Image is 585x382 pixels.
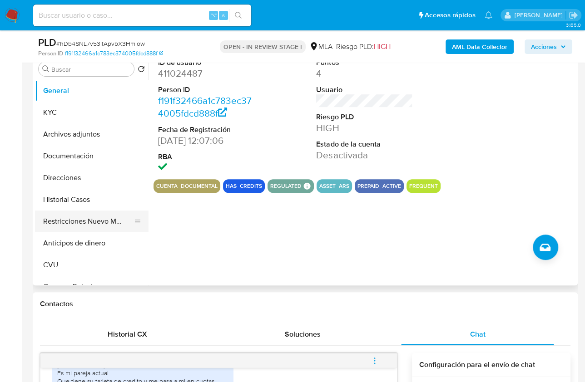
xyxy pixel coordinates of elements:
span: # hDb4SNL7v53ItApvbX3Hmlow [56,39,145,48]
span: Accesos rápidos [425,10,476,20]
span: Historial CX [108,329,147,339]
dd: [DATE] 12:07:06 [158,134,254,147]
button: regulated [270,184,302,188]
h3: Configuración para el envío de chat [419,360,563,369]
button: AML Data Collector [446,39,514,54]
span: ⌥ [210,11,217,20]
dd: HIGH [316,122,412,134]
dt: Usuario [316,85,412,95]
button: cuenta_documental [156,184,218,188]
button: KYC [35,102,149,123]
h1: Contactos [40,299,570,309]
button: General [35,80,149,102]
a: Salir [569,10,578,20]
button: Acciones [525,39,572,54]
b: AML Data Collector [452,39,507,54]
a: Notificaciones [485,11,492,19]
a: f191f32466a1c783ec374005fdcd888f [158,94,252,120]
span: Riesgo PLD: [336,42,391,52]
dt: Estado de la cuenta [316,139,412,149]
dt: Person ID [158,85,254,95]
button: Cruces y Relaciones [35,276,149,298]
a: f191f32466a1c783ec374005fdcd888f [65,49,163,58]
b: PLD [38,35,56,49]
button: Volver al orden por defecto [138,65,145,75]
button: frequent [409,184,438,188]
button: has_credits [226,184,262,188]
button: Anticipos de dinero [35,232,149,254]
button: menu-action [360,350,390,372]
dt: Fecha de Registración [158,125,254,135]
span: HIGH [374,41,391,52]
button: asset_ars [319,184,349,188]
button: Restricciones Nuevo Mundo [35,211,141,232]
p: OPEN - IN REVIEW STAGE I [220,40,306,53]
button: Documentación [35,145,149,167]
span: 3.155.0 [565,21,580,29]
button: Direcciones [35,167,149,189]
p: jian.marin@mercadolibre.com [514,11,565,20]
dd: 411024487 [158,67,254,80]
dd: Desactivada [316,149,412,162]
div: MLA [309,42,332,52]
span: Soluciones [285,329,321,339]
button: search-icon [229,9,248,22]
b: Person ID [38,49,63,58]
button: CVU [35,254,149,276]
span: Acciones [531,39,557,54]
button: Buscar [42,65,50,73]
button: Historial Casos [35,189,149,211]
dt: Riesgo PLD [316,112,412,122]
dd: 4 [316,67,412,80]
dt: RBA [158,152,254,162]
button: Archivos adjuntos [35,123,149,145]
button: prepaid_active [357,184,401,188]
span: Chat [470,329,486,339]
input: Buscar usuario o caso... [33,10,251,21]
input: Buscar [51,65,130,73]
span: s [222,11,225,20]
